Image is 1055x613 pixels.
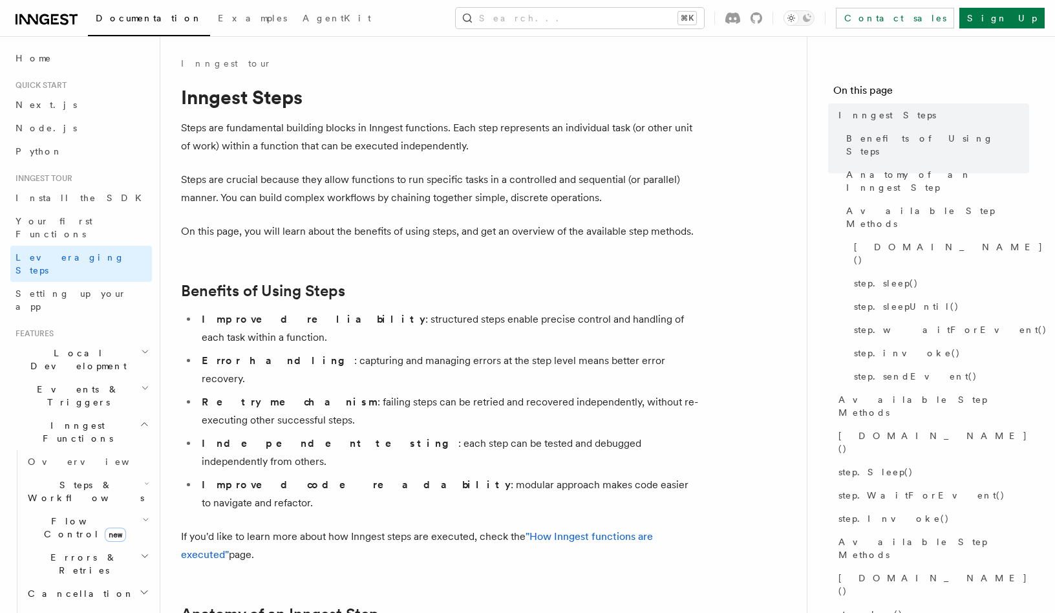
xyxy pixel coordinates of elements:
[841,127,1029,163] a: Benefits of Using Steps
[10,378,152,414] button: Events & Triggers
[836,8,954,28] a: Contact sales
[838,429,1029,455] span: [DOMAIN_NAME]()
[854,347,961,360] span: step.invoke()
[833,83,1029,103] h4: On this page
[303,13,371,23] span: AgentKit
[849,235,1029,272] a: [DOMAIN_NAME]()
[295,4,379,35] a: AgentKit
[838,466,913,479] span: step.Sleep()
[23,473,152,510] button: Steps & Workflows
[23,587,134,600] span: Cancellation
[23,479,144,504] span: Steps & Workflows
[854,370,977,383] span: step.sendEvent()
[838,535,1029,561] span: Available Step Methods
[10,210,152,246] a: Your first Functions
[841,163,1029,199] a: Anatomy of an Inngest Step
[10,47,152,70] a: Home
[854,241,1043,266] span: [DOMAIN_NAME]()
[16,288,127,312] span: Setting up your app
[10,246,152,282] a: Leveraging Steps
[202,437,458,449] strong: Independent testing
[28,457,161,467] span: Overview
[10,116,152,140] a: Node.js
[854,300,959,313] span: step.sleepUntil()
[202,313,425,325] strong: Improved reliability
[16,146,63,156] span: Python
[218,13,287,23] span: Examples
[854,277,919,290] span: step.sleep()
[181,222,698,241] p: On this page, you will learn about the benefits of using steps, and get an overview of the availa...
[10,140,152,163] a: Python
[846,132,1029,158] span: Benefits of Using Steps
[10,347,141,372] span: Local Development
[10,80,67,91] span: Quick start
[10,328,54,339] span: Features
[849,272,1029,295] a: step.sleep()
[96,13,202,23] span: Documentation
[959,8,1045,28] a: Sign Up
[10,186,152,210] a: Install the SDK
[198,352,698,388] li: : capturing and managing errors at the step level means better error recovery.
[181,282,345,300] a: Benefits of Using Steps
[210,4,295,35] a: Examples
[833,530,1029,566] a: Available Step Methods
[181,171,698,207] p: Steps are crucial because they allow functions to run specific tasks in a controlled and sequenti...
[23,551,140,577] span: Errors & Retries
[849,341,1029,365] a: step.invoke()
[833,507,1029,530] a: step.Invoke()
[23,510,152,546] button: Flow Controlnew
[105,528,126,542] span: new
[202,354,354,367] strong: Error handling
[10,419,140,445] span: Inngest Functions
[838,109,936,122] span: Inngest Steps
[88,4,210,36] a: Documentation
[456,8,704,28] button: Search...⌘K
[181,119,698,155] p: Steps are fundamental building blocks in Inngest functions. Each step represents an individual ta...
[181,57,272,70] a: Inngest tour
[833,460,1029,484] a: step.Sleep()
[16,123,77,133] span: Node.js
[678,12,696,25] kbd: ⌘K
[23,582,152,605] button: Cancellation
[198,435,698,471] li: : each step can be tested and debugged independently from others.
[838,393,1029,419] span: Available Step Methods
[198,393,698,429] li: : failing steps can be retried and recovered independently, without re-executing other successful...
[23,546,152,582] button: Errors & Retries
[10,173,72,184] span: Inngest tour
[202,479,511,491] strong: Improved code readability
[846,168,1029,194] span: Anatomy of an Inngest Step
[10,414,152,450] button: Inngest Functions
[849,295,1029,318] a: step.sleepUntil()
[783,10,815,26] button: Toggle dark mode
[198,476,698,512] li: : modular approach makes code easier to navigate and refactor.
[838,572,1029,597] span: [DOMAIN_NAME]()
[202,396,378,408] strong: Retry mechanism
[181,85,698,109] h1: Inngest Steps
[16,100,77,110] span: Next.js
[10,341,152,378] button: Local Development
[181,528,698,564] p: If you'd like to learn more about how Inngest steps are executed, check the page.
[23,450,152,473] a: Overview
[838,512,950,525] span: step.Invoke()
[16,52,52,65] span: Home
[10,282,152,318] a: Setting up your app
[849,318,1029,341] a: step.waitForEvent()
[23,515,142,541] span: Flow Control
[833,388,1029,424] a: Available Step Methods
[833,103,1029,127] a: Inngest Steps
[833,566,1029,603] a: [DOMAIN_NAME]()
[198,310,698,347] li: : structured steps enable precise control and handling of each task within a function.
[10,93,152,116] a: Next.js
[849,365,1029,388] a: step.sendEvent()
[838,489,1005,502] span: step.WaitForEvent()
[854,323,1047,336] span: step.waitForEvent()
[16,216,92,239] span: Your first Functions
[16,252,125,275] span: Leveraging Steps
[846,204,1029,230] span: Available Step Methods
[841,199,1029,235] a: Available Step Methods
[10,383,141,409] span: Events & Triggers
[833,424,1029,460] a: [DOMAIN_NAME]()
[833,484,1029,507] a: step.WaitForEvent()
[16,193,149,203] span: Install the SDK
